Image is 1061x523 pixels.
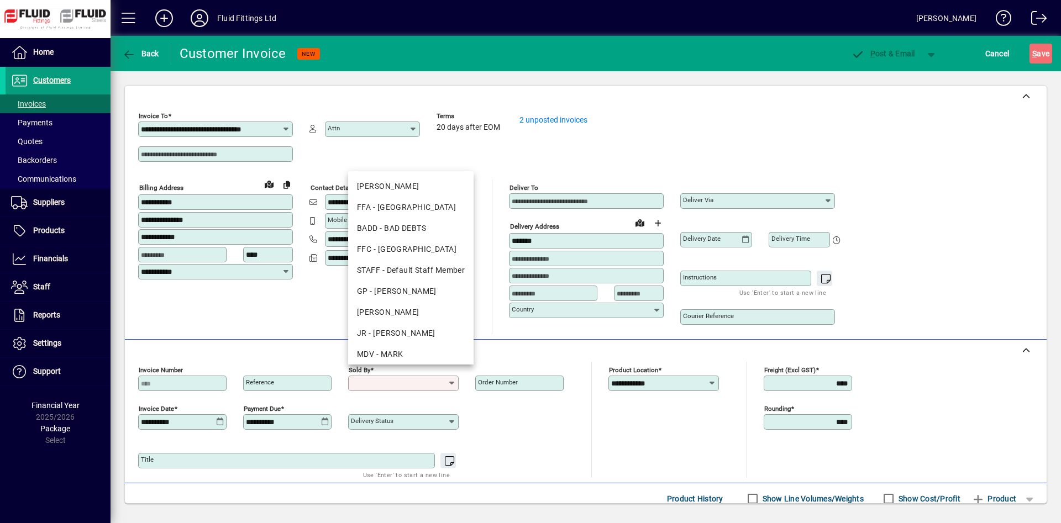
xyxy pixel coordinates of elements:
div: FFA - [GEOGRAPHIC_DATA] [357,202,465,213]
button: Add [146,8,182,28]
span: Products [33,226,65,235]
div: GP - [PERSON_NAME] [357,286,465,297]
button: Save [1030,44,1052,64]
mat-option: AG - ADAM [348,176,474,197]
a: 2 unposted invoices [519,115,587,124]
span: Product History [667,490,723,508]
mat-label: Sold by [349,366,370,374]
a: Reports [6,302,111,329]
mat-label: Title [141,456,154,463]
mat-option: MDV - MARK [348,344,474,364]
a: Payments [6,113,111,132]
mat-label: Attn [328,124,340,132]
span: Financial Year [31,401,80,410]
mat-label: Instructions [683,273,717,281]
button: Product [966,489,1022,509]
mat-label: Courier Reference [683,312,734,320]
span: Quotes [11,137,43,146]
mat-option: JR - John Rossouw [348,323,474,344]
mat-option: FFC - Christchurch [348,239,474,260]
span: Payments [11,118,52,127]
mat-hint: Use 'Enter' to start a new line [739,286,826,299]
button: Post & Email [845,44,921,64]
a: View on map [260,175,278,193]
mat-option: JJ - JENI [348,302,474,323]
mat-label: Country [512,305,534,313]
span: Settings [33,339,61,347]
span: S [1032,49,1037,58]
span: Reports [33,310,60,319]
button: Back [119,44,162,64]
a: Settings [6,330,111,357]
button: Choose address [649,214,666,232]
span: Invoices [11,99,46,108]
mat-label: Payment due [244,405,281,413]
label: Show Line Volumes/Weights [760,493,864,504]
mat-label: Delivery time [771,235,810,242]
span: ost & Email [851,49,915,58]
label: Show Cost/Profit [896,493,960,504]
a: Suppliers [6,189,111,216]
div: FFC - [GEOGRAPHIC_DATA] [357,244,465,255]
a: Backorders [6,151,111,170]
a: Logout [1023,2,1047,38]
a: View on map [631,214,649,231]
span: Staff [33,282,50,291]
span: NEW [302,50,316,57]
mat-label: Reference [246,378,274,386]
span: Suppliers [33,198,65,207]
mat-label: Invoice number [139,366,183,374]
span: Communications [11,175,76,183]
span: Product [971,490,1016,508]
div: [PERSON_NAME] [357,307,465,318]
a: Knowledge Base [988,2,1012,38]
a: Home [6,39,111,66]
mat-label: Deliver via [683,196,713,204]
a: Communications [6,170,111,188]
mat-label: Delivery status [351,417,393,425]
mat-label: Freight (excl GST) [764,366,816,374]
a: Support [6,358,111,385]
span: Package [40,424,70,433]
span: Support [33,367,61,376]
span: Terms [437,113,503,120]
span: 20 days after EOM [437,123,500,132]
mat-label: Order number [478,378,518,386]
mat-hint: Use 'Enter' to start a new line [363,468,450,481]
span: Cancel [985,45,1010,62]
a: Quotes [6,132,111,151]
mat-option: STAFF - Default Staff Member [348,260,474,281]
button: Product History [663,489,728,509]
button: Profile [182,8,217,28]
mat-option: FFA - Auckland [348,197,474,218]
a: Financials [6,245,111,273]
mat-label: Deliver To [510,184,538,192]
span: Home [33,47,54,56]
app-page-header-button: Back [111,44,171,64]
span: P [870,49,875,58]
mat-label: Rounding [764,405,791,413]
span: Customers [33,76,71,84]
a: Products [6,217,111,245]
mat-label: Delivery date [683,235,721,242]
mat-label: Invoice To [139,112,168,120]
div: [PERSON_NAME] [357,181,465,192]
span: Backorders [11,156,57,165]
a: Invoices [6,94,111,113]
span: Financials [33,254,68,263]
div: JR - [PERSON_NAME] [357,327,465,339]
button: Copy to Delivery address [278,176,296,193]
div: Fluid Fittings Ltd [217,9,276,27]
a: Staff [6,273,111,301]
span: Back [122,49,159,58]
mat-label: Product location [609,366,658,374]
div: STAFF - Default Staff Member [357,265,465,276]
button: Cancel [983,44,1012,64]
div: BADD - BAD DEBTS [357,223,465,234]
div: Customer Invoice [180,45,286,62]
mat-label: Mobile [328,216,347,224]
mat-label: Invoice date [139,405,174,413]
span: ave [1032,45,1049,62]
mat-option: GP - Grant Petersen [348,281,474,302]
div: [PERSON_NAME] [916,9,976,27]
